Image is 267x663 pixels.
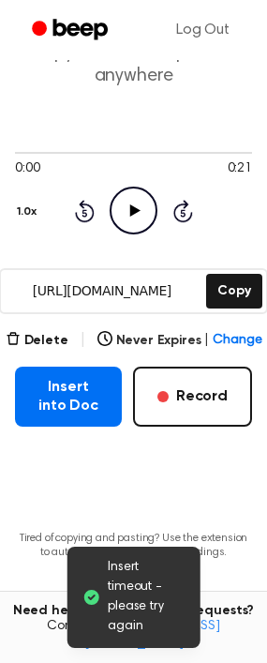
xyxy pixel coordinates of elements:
span: | [204,331,209,351]
a: Beep [19,12,125,49]
button: Record [133,367,252,427]
span: Contact us [11,619,256,652]
span: 0:00 [15,159,39,179]
a: [EMAIL_ADDRESS][DOMAIN_NAME] [84,620,220,650]
a: Log Out [157,8,248,53]
span: 0:21 [228,159,252,179]
span: Change [213,331,261,351]
p: Copy the link and paste it anywhere [15,41,252,88]
button: 1.0x [15,196,43,228]
button: Copy [206,274,261,309]
button: Delete [6,331,68,351]
p: Tired of copying and pasting? Use the extension to automatically insert your recordings. [15,532,252,560]
button: Insert into Doc [15,367,122,427]
button: Never Expires|Change [97,331,262,351]
span: | [80,329,86,352]
span: Insert timeout - please try again [108,558,185,637]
